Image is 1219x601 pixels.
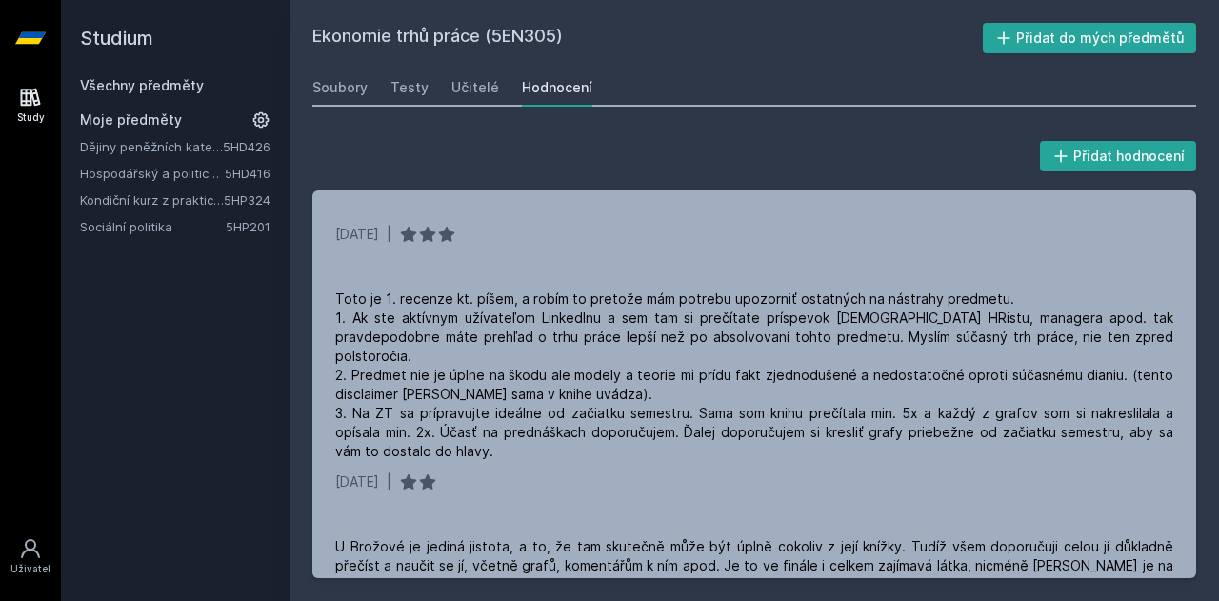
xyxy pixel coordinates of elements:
a: 5HP201 [226,219,270,234]
div: Soubory [312,78,368,97]
button: Přidat hodnocení [1040,141,1197,171]
a: 5HD426 [223,139,270,154]
a: Učitelé [451,69,499,107]
div: Uživatel [10,562,50,576]
div: Hodnocení [522,78,592,97]
div: Toto je 1. recenze kt. píšem, a robím to pretože mám potrebu upozorniť ostatných na nástrahy pred... [335,290,1173,461]
a: Soubory [312,69,368,107]
h2: Ekonomie trhů práce (5EN305) [312,23,983,53]
div: Testy [390,78,429,97]
div: | [387,225,391,244]
a: Kondiční kurz z praktické hospodářské politiky [80,190,224,210]
div: Učitelé [451,78,499,97]
a: Testy [390,69,429,107]
span: Moje předměty [80,110,182,130]
a: 5HP324 [224,192,270,208]
div: | [387,472,391,491]
a: Study [4,76,57,134]
div: [DATE] [335,225,379,244]
button: Přidat do mých předmětů [983,23,1197,53]
a: Uživatel [4,528,57,586]
div: Study [17,110,45,125]
a: Hodnocení [522,69,592,107]
a: Hospodářský a politický vývoj Evropy ve 20.století [80,164,225,183]
a: Dějiny peněžních kategorií a institucí [80,137,223,156]
a: 5HD416 [225,166,270,181]
a: Sociální politika [80,217,226,236]
div: [DATE] [335,472,379,491]
a: Všechny předměty [80,77,204,93]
